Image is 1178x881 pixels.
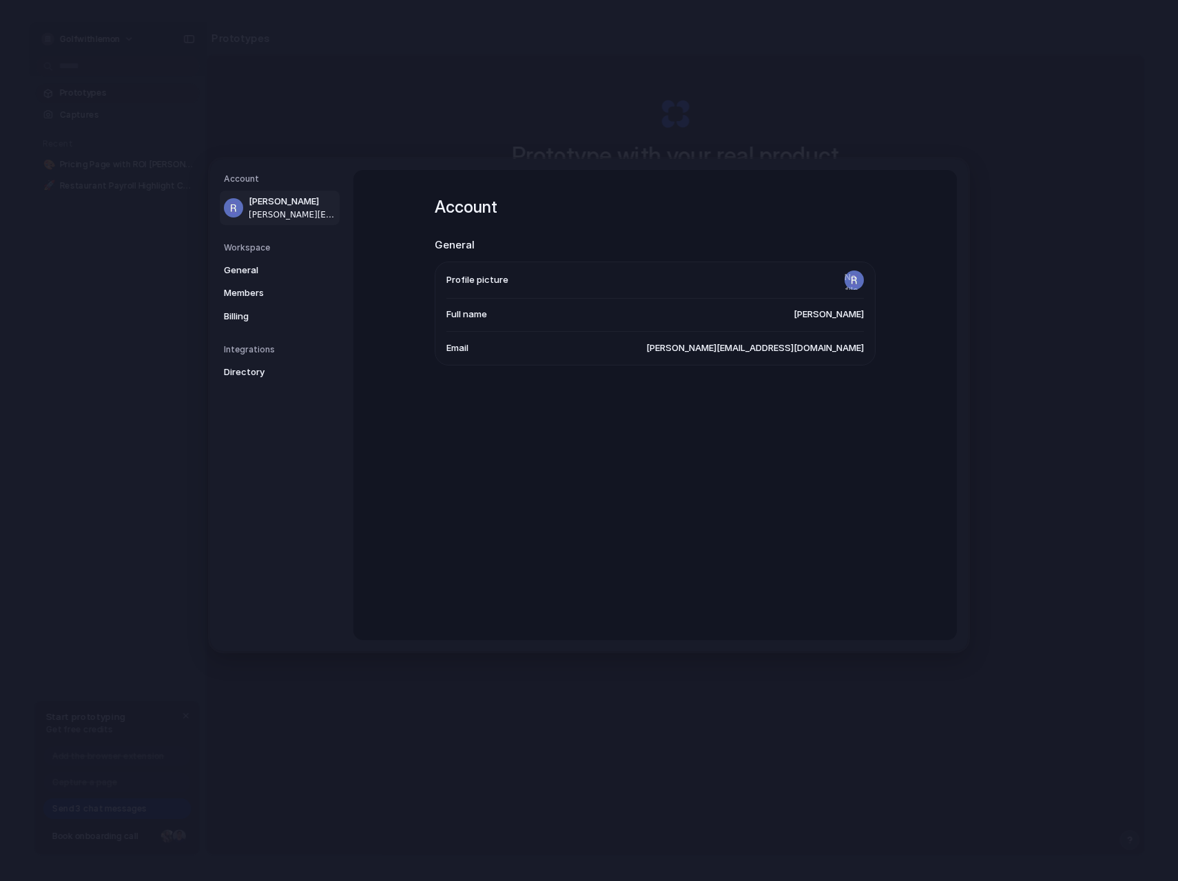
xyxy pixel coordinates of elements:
a: Billing [220,306,340,328]
span: Members [224,286,312,300]
a: Members [220,282,340,304]
a: [PERSON_NAME][PERSON_NAME][EMAIL_ADDRESS][DOMAIN_NAME] [220,191,340,225]
a: General [220,259,340,282]
span: [PERSON_NAME] [249,195,337,209]
span: Billing [224,310,312,323]
h1: Account [435,195,876,220]
span: [PERSON_NAME][EMAIL_ADDRESS][DOMAIN_NAME] [646,341,864,355]
h5: Integrations [224,343,340,356]
h5: Workspace [224,242,340,254]
h5: Account [224,173,340,185]
span: [PERSON_NAME][EMAIL_ADDRESS][DOMAIN_NAME] [249,209,337,221]
span: Profile picture [446,273,508,287]
span: Email [446,341,468,355]
span: Directory [224,365,312,379]
a: Directory [220,361,340,383]
span: [PERSON_NAME] [794,308,864,322]
h2: General [435,237,876,253]
span: General [224,264,312,277]
span: Full name [446,308,487,322]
